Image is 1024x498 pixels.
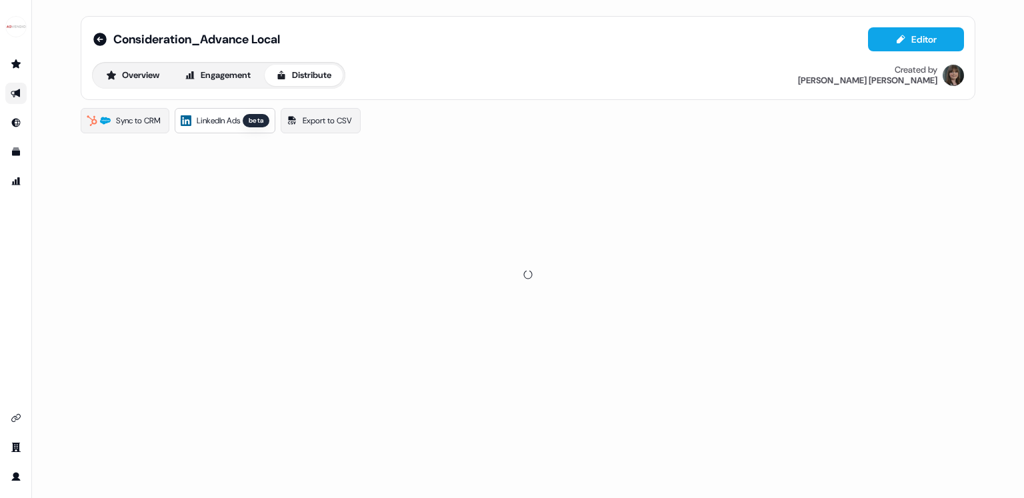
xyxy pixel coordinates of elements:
a: LinkedIn Adsbeta [175,108,275,133]
a: Sync to CRM [81,108,169,133]
a: Go to Inbound [5,112,27,133]
div: Created by [895,65,937,75]
div: [PERSON_NAME] [PERSON_NAME] [798,75,937,86]
span: Consideration_Advance Local [113,31,280,47]
span: LinkedIn Ads [197,114,240,127]
button: Distribute [265,65,343,86]
a: Go to prospects [5,53,27,75]
a: Go to attribution [5,171,27,192]
a: Go to team [5,437,27,458]
button: Editor [868,27,964,51]
button: Overview [95,65,171,86]
div: beta [243,114,269,127]
a: Go to outbound experience [5,83,27,104]
button: Engagement [173,65,262,86]
span: Sync to CRM [116,114,161,127]
a: Export to CSV [281,108,361,133]
a: Go to integrations [5,407,27,429]
a: Go to profile [5,466,27,487]
a: Editor [868,34,964,48]
span: Export to CSV [303,114,352,127]
a: Go to templates [5,141,27,163]
img: Michaela [943,65,964,86]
